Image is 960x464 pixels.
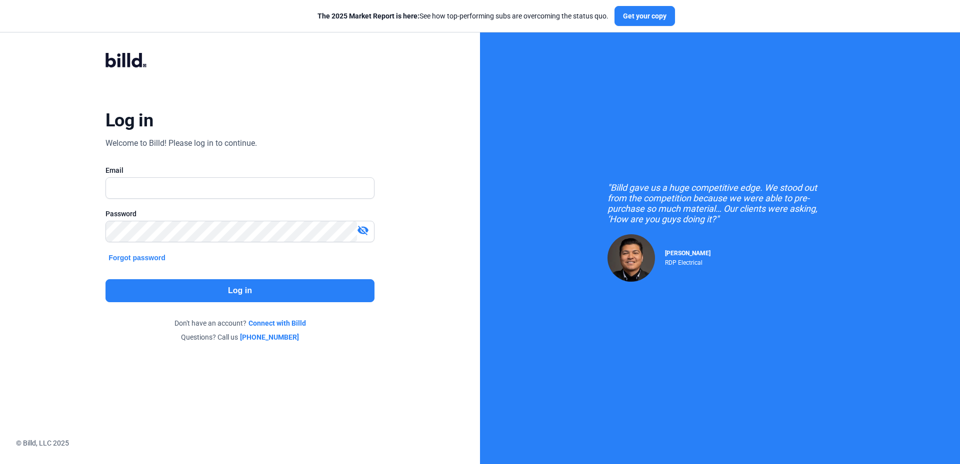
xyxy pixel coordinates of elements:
button: Forgot password [105,252,168,263]
div: Email [105,165,374,175]
a: Connect with Billd [248,318,306,328]
mat-icon: visibility_off [357,224,369,236]
div: "Billd gave us a huge competitive edge. We stood out from the competition because we were able to... [607,182,832,224]
span: [PERSON_NAME] [665,250,710,257]
div: Don't have an account? [105,318,374,328]
div: RDP Electrical [665,257,710,266]
div: Password [105,209,374,219]
img: Raul Pacheco [607,234,655,282]
span: The 2025 Market Report is here: [317,12,419,20]
a: [PHONE_NUMBER] [240,332,299,342]
div: See how top-performing subs are overcoming the status quo. [317,11,608,21]
div: Log in [105,109,153,131]
div: Welcome to Billd! Please log in to continue. [105,137,257,149]
button: Get your copy [614,6,675,26]
div: Questions? Call us [105,332,374,342]
button: Log in [105,279,374,302]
